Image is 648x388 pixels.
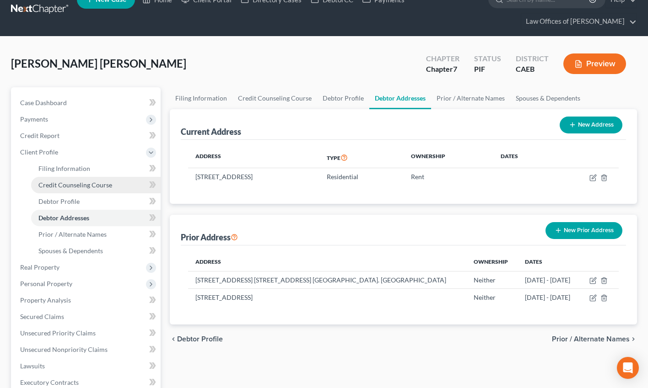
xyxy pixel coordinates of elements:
[493,147,552,168] th: Dates
[516,53,549,64] div: District
[552,335,637,343] button: Prior / Alternate Names chevron_right
[31,177,161,193] a: Credit Counseling Course
[466,253,518,271] th: Ownership
[20,313,64,320] span: Secured Claims
[13,95,161,111] a: Case Dashboard
[13,128,161,144] a: Credit Report
[20,148,58,156] span: Client Profile
[38,230,107,238] span: Prior / Alternate Names
[317,87,369,109] a: Debtor Profile
[20,263,59,271] span: Real Property
[11,57,186,70] span: [PERSON_NAME] [PERSON_NAME]
[545,222,622,239] button: New Prior Address
[466,271,518,288] td: Neither
[404,147,493,168] th: Ownership
[31,210,161,226] a: Debtor Addresses
[404,168,493,186] td: Rent
[177,335,223,343] span: Debtor Profile
[170,335,223,343] button: chevron_left Debtor Profile
[232,87,317,109] a: Credit Counseling Course
[20,345,108,353] span: Unsecured Nonpriority Claims
[13,325,161,341] a: Unsecured Priority Claims
[20,378,79,386] span: Executory Contracts
[552,335,630,343] span: Prior / Alternate Names
[20,99,67,106] span: Case Dashboard
[510,87,586,109] a: Spouses & Dependents
[31,193,161,210] a: Debtor Profile
[426,64,459,74] div: Chapter
[369,87,431,109] a: Debtor Addresses
[426,53,459,64] div: Chapter
[518,289,580,306] td: [DATE] - [DATE]
[38,165,90,172] span: Filing Information
[181,232,238,243] div: Prior Address
[13,341,161,358] a: Unsecured Nonpriority Claims
[466,289,518,306] td: Neither
[13,292,161,308] a: Property Analysis
[170,87,232,109] a: Filing Information
[188,289,466,306] td: [STREET_ADDRESS]
[38,214,89,222] span: Debtor Addresses
[38,181,112,189] span: Credit Counseling Course
[474,64,501,74] div: PIF
[431,87,510,109] a: Prior / Alternate Names
[38,197,80,205] span: Debtor Profile
[31,160,161,177] a: Filing Information
[20,132,59,139] span: Credit Report
[20,362,45,370] span: Lawsuits
[319,168,404,186] td: Residential
[31,226,161,243] a: Prior / Alternate Names
[188,147,319,168] th: Address
[20,115,48,123] span: Payments
[20,329,96,337] span: Unsecured Priority Claims
[181,126,241,137] div: Current Address
[188,168,319,186] td: [STREET_ADDRESS]
[516,64,549,74] div: CAEB
[474,53,501,64] div: Status
[521,13,637,30] a: Law Offices of [PERSON_NAME]
[31,243,161,259] a: Spouses & Dependents
[518,253,580,271] th: Dates
[319,147,404,168] th: Type
[20,296,71,304] span: Property Analysis
[188,271,466,288] td: [STREET_ADDRESS] [STREET_ADDRESS] [GEOGRAPHIC_DATA]. [GEOGRAPHIC_DATA]
[170,335,177,343] i: chevron_left
[453,64,457,73] span: 7
[188,253,466,271] th: Address
[13,308,161,325] a: Secured Claims
[20,280,72,287] span: Personal Property
[617,357,639,379] div: Open Intercom Messenger
[630,335,637,343] i: chevron_right
[13,358,161,374] a: Lawsuits
[38,247,103,255] span: Spouses & Dependents
[563,53,626,74] button: Preview
[560,117,622,133] button: New Address
[518,271,580,288] td: [DATE] - [DATE]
